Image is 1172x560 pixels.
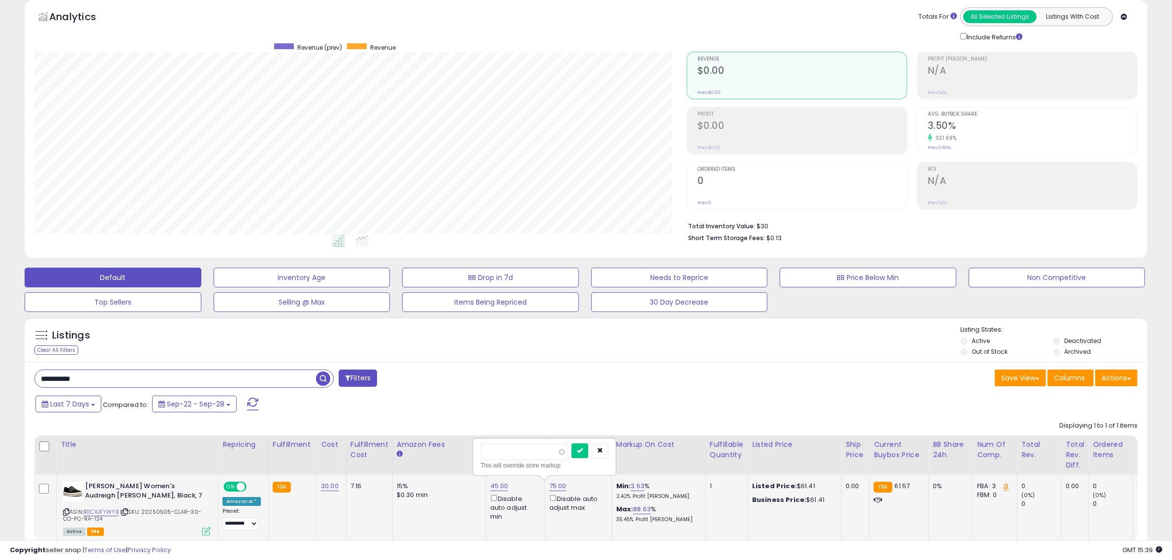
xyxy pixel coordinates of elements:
span: Avg. Buybox Share [928,112,1137,117]
div: $61.41 [752,496,834,504]
button: All Selected Listings [963,10,1037,23]
span: $0.13 [766,233,782,243]
th: The percentage added to the cost of goods (COGS) that forms the calculator for Min & Max prices. [612,436,705,474]
span: Sep-22 - Sep-28 [167,399,224,409]
div: Ordered Items [1093,439,1129,460]
div: Clear All Filters [34,345,78,355]
div: Totals For [919,12,957,22]
button: Save View [995,370,1046,386]
small: (0%) [1093,491,1107,499]
button: Filters [339,370,377,387]
small: Prev: 0 [697,200,711,206]
span: ON [224,483,237,491]
small: FBA [874,482,892,493]
h2: N/A [928,175,1137,188]
div: Title [61,439,214,450]
div: 0 [1021,482,1061,491]
h2: $0.00 [697,65,907,78]
div: Fulfillable Quantity [710,439,744,460]
a: Privacy Policy [127,545,171,555]
div: Total Rev. Diff. [1066,439,1084,470]
span: All listings currently available for purchase on Amazon [63,528,86,536]
a: 3.63 [631,481,644,491]
b: Business Price: [752,495,806,504]
span: FBA [87,528,104,536]
b: Total Inventory Value: [688,222,755,230]
button: Inventory Age [214,268,390,287]
p: 35.45% Profit [PERSON_NAME] [616,516,698,523]
span: OFF [245,483,261,491]
small: FBA [273,482,291,493]
button: Last 7 Days [35,396,101,412]
div: Disable auto adjust max [549,493,604,512]
button: Default [25,268,201,287]
div: Num of Comp. [977,439,1013,460]
div: Markup on Cost [616,439,701,450]
div: $61.41 [752,482,834,491]
small: Prev: N/A [928,200,947,206]
div: Include Returns [953,31,1034,42]
img: 31RJueUIYEL._SL40_.jpg [63,482,83,501]
div: Repricing [222,439,264,450]
div: 15% [397,482,478,491]
h5: Analytics [49,10,115,26]
div: This will override store markup [480,461,608,470]
p: Listing States: [961,325,1147,335]
span: Revenue [370,43,396,52]
span: Revenue [697,57,907,62]
label: Archived [1065,347,1091,356]
button: 30 Day Decrease [591,292,768,312]
span: Last 7 Days [50,399,89,409]
small: Prev: 0.83% [928,145,951,151]
span: Compared to: [103,400,148,409]
a: 30.00 [321,481,339,491]
div: Fulfillment [273,439,313,450]
div: FBA: 3 [977,482,1010,491]
li: $30 [688,219,1130,231]
div: Current Buybox Price [874,439,924,460]
span: ROI [928,167,1137,172]
div: Cost [321,439,342,450]
span: | SKU: 20250505-CLAR-30-CO-PC-RA-124 [63,508,201,523]
div: N/A [1137,482,1170,491]
b: Min: [616,481,631,491]
div: 7.16 [350,482,385,491]
small: Amazon Fees. [397,450,403,459]
b: Listed Price: [752,481,797,491]
div: ASIN: [63,482,211,534]
h5: Listings [52,329,90,342]
button: Sep-22 - Sep-28 [152,396,237,412]
span: 2025-10-6 15:39 GMT [1122,545,1162,555]
button: BB Price Below Min [780,268,956,287]
small: (0%) [1021,491,1035,499]
div: Listed Price [752,439,837,450]
a: B0CXJFYWYB [83,508,119,516]
h2: N/A [928,65,1137,78]
span: Columns [1054,373,1085,383]
a: 75.00 [549,481,567,491]
label: Deactivated [1065,337,1102,345]
button: BB Drop in 7d [402,268,579,287]
div: Amazon AI * [222,497,261,506]
div: 0.00 [846,482,862,491]
button: Items Being Repriced [402,292,579,312]
span: Revenue (prev) [297,43,342,52]
h2: $0.00 [697,120,907,133]
a: 88.63 [633,504,651,514]
h2: 0 [697,175,907,188]
div: Amazon Fees [397,439,482,450]
small: Prev: $0.00 [697,145,721,151]
span: Ordered Items [697,167,907,172]
span: Profit [PERSON_NAME] [928,57,1137,62]
small: Prev: N/A [928,90,947,95]
button: Top Sellers [25,292,201,312]
h2: 3.50% [928,120,1137,133]
strong: Copyright [10,545,46,555]
div: Ship Price [846,439,865,460]
div: Displaying 1 to 1 of 1 items [1059,421,1138,431]
div: FBM: 0 [977,491,1010,499]
button: Needs to Reprice [591,268,768,287]
div: 0 [1021,499,1061,508]
b: Max: [616,504,634,514]
span: Profit [697,112,907,117]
